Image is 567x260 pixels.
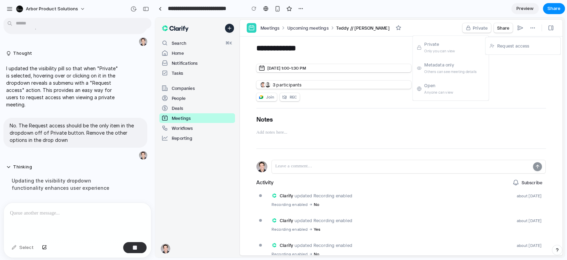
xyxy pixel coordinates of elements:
div: Updating the visibility dropdown functionality enhances user experience [6,173,121,196]
p: No. The Request access should be the only item in the dropdown off of Private button. Remove the ... [10,122,141,144]
span: Anyone can view [269,71,298,78]
span: Private [269,23,300,30]
span: Open [269,64,298,71]
button: Arbor Product Solutions [13,3,89,14]
span: Share [547,5,560,12]
span: Only you can view [269,30,300,37]
span: Metadata only [269,44,321,51]
span: Arbor Product Solutions [26,6,78,12]
span: Preview [516,5,534,12]
p: I updated the visibility pill so that when "Private" is selected, hovering over or clicking on it... [6,65,121,108]
a: Preview [511,3,539,14]
span: Request access [342,25,374,32]
button: Share [543,3,565,14]
span: Others can see meeting details [269,51,321,58]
